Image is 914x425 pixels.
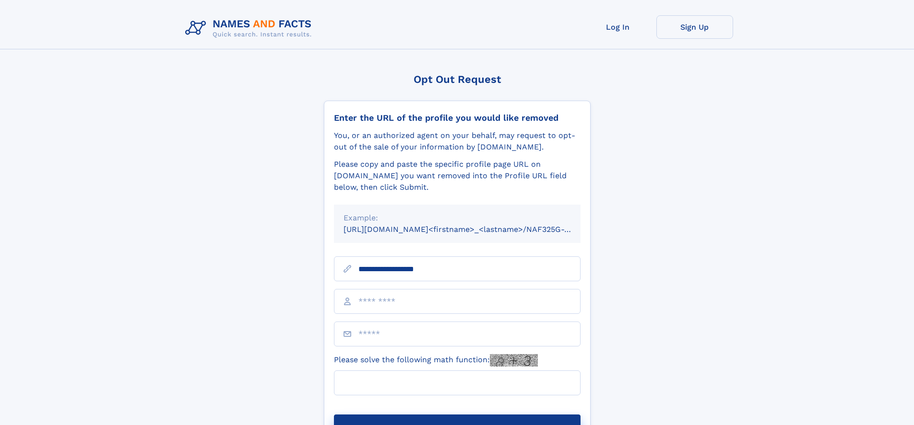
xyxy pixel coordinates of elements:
div: Opt Out Request [324,73,591,85]
div: Please copy and paste the specific profile page URL on [DOMAIN_NAME] you want removed into the Pr... [334,159,581,193]
small: [URL][DOMAIN_NAME]<firstname>_<lastname>/NAF325G-xxxxxxxx [344,225,599,234]
a: Sign Up [656,15,733,39]
div: You, or an authorized agent on your behalf, may request to opt-out of the sale of your informatio... [334,130,581,153]
a: Log In [580,15,656,39]
div: Example: [344,212,571,224]
label: Please solve the following math function: [334,354,538,367]
div: Enter the URL of the profile you would like removed [334,113,581,123]
img: Logo Names and Facts [181,15,320,41]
